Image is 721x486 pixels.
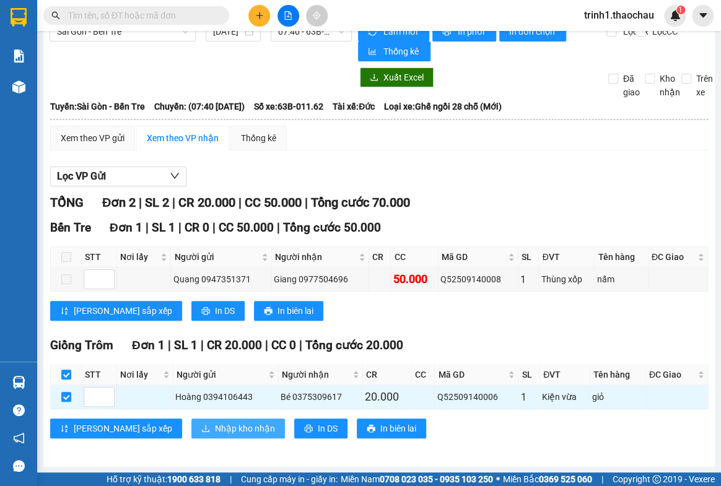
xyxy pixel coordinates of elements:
span: printer [367,424,375,434]
th: SL [518,365,540,385]
th: ĐVT [540,365,590,385]
span: Miền Bắc [503,472,592,486]
span: [PERSON_NAME] sắp xếp [74,304,172,318]
button: sort-ascending[PERSON_NAME] sắp xếp [50,419,182,438]
strong: 0708 023 035 - 0935 103 250 [380,474,493,484]
span: | [304,195,307,210]
span: In đơn chọn [509,25,557,38]
span: Tổng cước 70.000 [310,195,409,210]
span: Lọc CR [618,25,650,38]
strong: 0369 525 060 [539,474,592,484]
button: printerIn DS [191,301,245,321]
span: Người nhận [282,368,350,381]
span: Hỗ trợ kỹ thuật: [107,472,221,486]
div: 1 [520,272,536,287]
span: In biên lai [277,304,313,318]
button: caret-down [692,5,714,27]
span: 07:40 - 63B-011.62 [278,22,344,41]
b: Tuyến: Sài Gòn - Bến Tre [50,102,145,111]
span: | [201,338,204,352]
span: question-circle [13,404,25,416]
span: notification [13,432,25,444]
span: Lọc CC [647,25,679,38]
span: TỔNG [50,195,84,210]
span: down [170,171,180,181]
span: CR 20.000 [178,195,235,210]
div: giỏ [592,390,644,404]
span: caret-down [697,10,709,21]
span: printer [442,27,453,37]
div: nấm [596,272,645,286]
span: SL 1 [174,338,198,352]
button: plus [248,5,270,27]
span: [PERSON_NAME] sắp xếp [74,422,172,435]
span: ĐC Giao [652,250,695,264]
img: warehouse-icon [12,80,25,93]
div: Giang 0977504696 [274,272,367,286]
span: copyright [652,475,661,484]
span: Tài xế: Đức [333,100,375,113]
img: icon-new-feature [670,10,681,21]
th: STT [82,365,117,385]
span: Làm mới [383,25,419,38]
button: Lọc VP Gửi [50,167,186,186]
div: Bé 0375309617 [281,390,360,404]
span: In biên lai [380,422,416,435]
span: sort-ascending [60,424,69,434]
span: bar-chart [368,47,378,57]
span: Đơn 1 [110,220,142,235]
span: | [299,338,302,352]
span: SL 2 [144,195,168,210]
span: ⚪️ [496,477,500,482]
span: | [277,220,280,235]
span: SL 1 [152,220,175,235]
th: Tên hàng [590,365,646,385]
th: CR [369,247,391,267]
div: Thùng xốp [541,272,592,286]
sup: 1 [676,6,685,14]
span: | [168,338,171,352]
span: Xuất Excel [383,71,424,84]
span: trinh1.thaochau [574,7,664,23]
span: Tổng cước 50.000 [283,220,381,235]
span: aim [312,11,321,20]
button: printerIn DS [294,419,347,438]
span: Miền Nam [341,472,493,486]
span: Người gửi [174,250,259,264]
span: Nhập kho nhận [215,422,275,435]
strong: 1900 633 818 [167,474,221,484]
span: Đơn 2 [102,195,135,210]
span: Sài Gòn - Bến Tre [57,22,188,41]
div: 1 [520,389,538,405]
span: | [212,220,216,235]
span: sync [368,27,378,37]
span: 1 [678,6,683,14]
img: logo-vxr [11,8,27,27]
span: message [13,460,25,472]
span: CR 0 [185,220,209,235]
span: | [265,338,268,352]
div: Xem theo VP nhận [147,131,219,145]
span: | [601,472,603,486]
th: STT [82,247,117,267]
button: printerIn phơi [432,22,496,41]
th: CC [391,247,438,267]
span: Mã GD [442,250,505,264]
span: CC 50.000 [244,195,301,210]
div: Thống kê [241,131,276,145]
div: Q52509140008 [440,272,516,286]
img: solution-icon [12,50,25,63]
span: | [138,195,141,210]
span: Đơn 1 [132,338,165,352]
div: Xem theo VP gửi [61,131,125,145]
th: Tên hàng [595,247,648,267]
span: | [238,195,241,210]
span: file-add [284,11,292,20]
span: Giồng Trôm [50,338,113,352]
button: sort-ascending[PERSON_NAME] sắp xếp [50,301,182,321]
button: bar-chartThống kê [358,41,430,61]
span: plus [255,11,264,20]
th: CC [412,365,435,385]
button: downloadNhập kho nhận [191,419,285,438]
div: Hoàng 0394106443 [175,390,276,404]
